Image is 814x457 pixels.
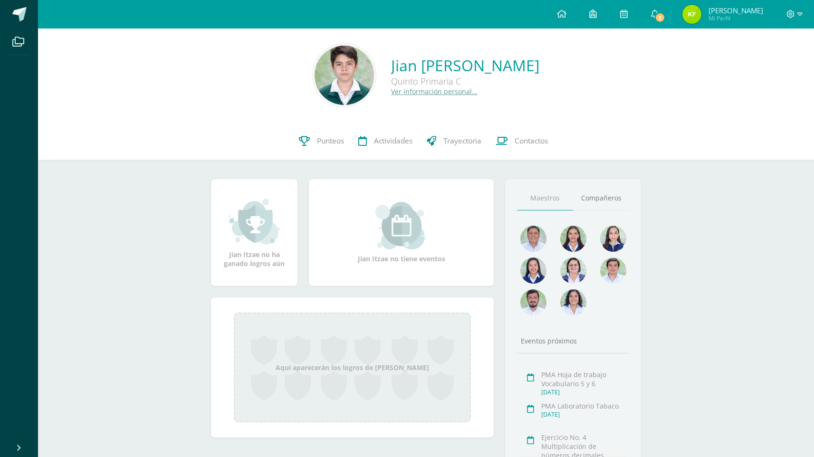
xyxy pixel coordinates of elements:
div: Jian Itzae no tiene eventos [354,202,449,263]
span: Punteos [317,136,344,146]
img: f4ec16a59328cb939a4b919555c40b71.png [520,226,546,252]
a: Punteos [292,122,351,160]
span: Actividades [374,136,412,146]
img: a9378bc4ef3604ac8c48afec313d1572.png [315,46,374,105]
div: [DATE] [541,410,626,419]
span: [PERSON_NAME] [709,6,763,15]
a: Trayectoria [420,122,488,160]
a: Jian [PERSON_NAME] [391,55,539,76]
div: Aquí aparecerán los logros de [PERSON_NAME] [234,313,471,422]
div: Quinto Primaria C [391,76,539,87]
a: Compañeros [573,186,629,210]
div: Eventos próximos [517,336,629,345]
img: f0af4734c025b990c12c69d07632b04a.png [600,257,626,284]
span: 2 [655,12,665,23]
span: Trayectoria [443,136,481,146]
img: achievement_small.png [229,198,280,245]
img: ba5e6f670b99f2225e0936995edee68a.png [682,5,701,24]
img: e0582db7cc524a9960c08d03de9ec803.png [600,226,626,252]
img: event_small.png [375,202,427,249]
span: Mi Perfil [709,14,763,22]
img: 674848b92a8dd628d3cff977652c0a9e.png [560,257,586,284]
img: 74e021dbc1333a55a6a6352084f0f183.png [560,289,586,315]
div: Jian Itzae no ha ganado logros aún [220,198,288,268]
div: PMA Laboratorio Tabaco [541,401,626,410]
img: 6ddd1834028c492d783a9ed76c16c693.png [520,257,546,284]
div: PMA Hoja de trabajo Vocabulario 5 y 6 [541,370,626,388]
a: Ver información personal... [391,87,478,96]
a: Contactos [488,122,555,160]
div: [DATE] [541,388,626,396]
a: Actividades [351,122,420,160]
img: 54c759e5b9bb94252904e19d2c113a42.png [520,289,546,315]
a: Maestros [517,186,573,210]
span: Contactos [515,136,548,146]
img: a45c6b0b365ef70dd84ea434ae6b643f.png [560,226,586,252]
